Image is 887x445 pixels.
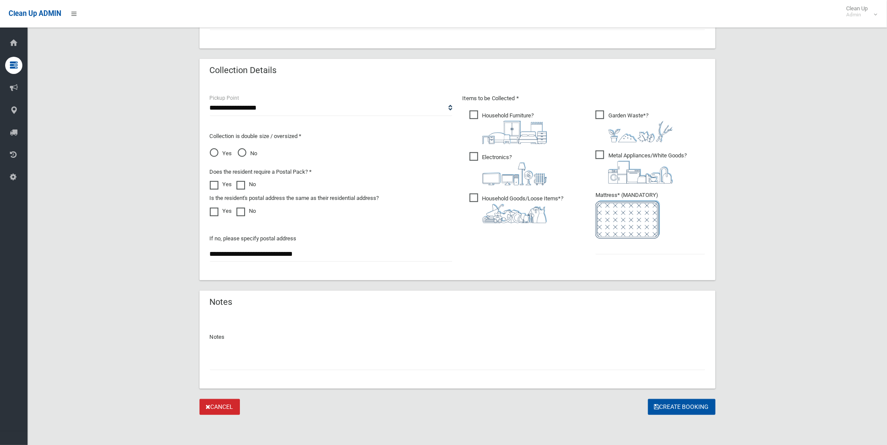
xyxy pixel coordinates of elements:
[470,193,564,223] span: Household Goods/Loose Items*
[463,93,705,104] p: Items to be Collected *
[482,121,547,144] img: aa9efdbe659d29b613fca23ba79d85cb.png
[236,206,256,216] label: No
[210,206,232,216] label: Yes
[482,163,547,185] img: 394712a680b73dbc3d2a6a3a7ffe5a07.png
[470,110,547,144] span: Household Furniture
[9,9,61,18] span: Clean Up ADMIN
[595,150,687,184] span: Metal Appliances/White Goods
[846,12,868,18] small: Admin
[842,5,876,18] span: Clean Up
[210,148,232,159] span: Yes
[595,200,660,239] img: e7408bece873d2c1783593a074e5cb2f.png
[236,179,256,190] label: No
[210,179,232,190] label: Yes
[608,112,673,142] i: ?
[608,152,687,184] i: ?
[210,233,297,244] label: If no, please specify postal address
[608,121,673,142] img: 4fd8a5c772b2c999c83690221e5242e0.png
[482,195,564,223] i: ?
[199,62,287,79] header: Collection Details
[482,154,547,185] i: ?
[608,161,673,184] img: 36c1b0289cb1767239cdd3de9e694f19.png
[648,399,715,415] button: Create Booking
[210,332,705,342] p: Notes
[210,167,312,177] label: Does the resident require a Postal Pack? *
[238,148,258,159] span: No
[482,204,547,223] img: b13cc3517677393f34c0a387616ef184.png
[210,193,379,203] label: Is the resident's postal address the same as their residential address?
[470,152,547,185] span: Electronics
[199,294,243,310] header: Notes
[210,131,452,141] p: Collection is double size / oversized *
[482,112,547,144] i: ?
[595,110,673,142] span: Garden Waste*
[595,192,705,239] span: Mattress* (MANDATORY)
[199,399,240,415] a: Cancel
